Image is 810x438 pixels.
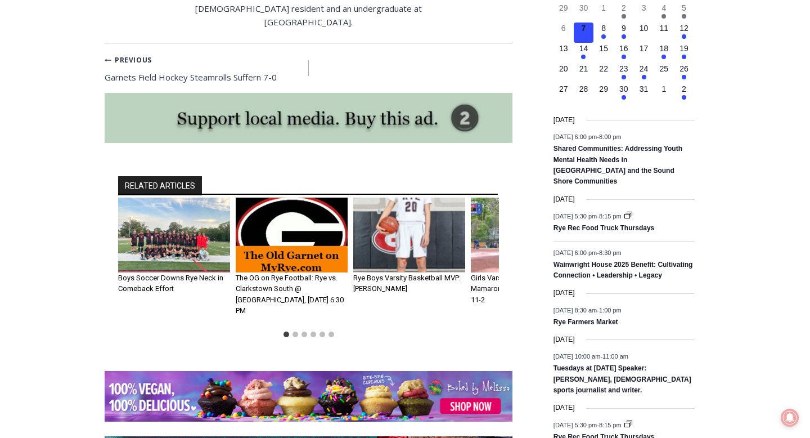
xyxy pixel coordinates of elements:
[579,3,588,12] time: 30
[640,84,649,93] time: 31
[674,2,694,23] button: 5 Has events
[553,353,601,360] span: [DATE] 10:00 am
[622,55,626,59] em: Has events
[574,2,594,23] button: 30
[283,332,289,337] button: Go to slide 1
[353,198,465,272] img: (PHOTO: Rye Boys Basketball MVP: Charlie Howard.)
[328,332,334,337] button: Go to slide 6
[271,109,545,140] a: Intern @ [DOMAIN_NAME]
[553,63,574,83] button: 20
[553,318,618,327] a: Rye Farmers Market
[642,75,646,79] em: Has events
[579,44,588,53] time: 14
[553,115,575,126] time: [DATE]
[319,332,325,337] button: Go to slide 5
[593,2,614,23] button: 1
[561,24,566,33] time: 6
[661,14,666,19] em: Has events
[599,421,622,428] span: 8:15 pm
[654,23,674,43] button: 11
[622,24,626,33] time: 9
[105,371,512,422] img: Baked by Melissa
[292,332,298,337] button: Go to slide 2
[599,249,622,256] span: 8:30 pm
[601,24,606,33] time: 8
[471,274,582,304] a: Girls Varsity Softball Sends Mamaroneck Down the Post Road 11-2
[640,44,649,53] time: 17
[679,44,688,53] time: 19
[553,403,575,413] time: [DATE]
[634,23,654,43] button: 10
[622,95,626,100] em: Has events
[654,43,674,63] button: 18 Has events
[614,23,634,43] button: 9 Has events
[553,213,597,220] span: [DATE] 5:30 pm
[660,24,669,33] time: 11
[581,55,586,59] em: Has events
[674,23,694,43] button: 12 Has events
[579,64,588,73] time: 21
[601,3,606,12] time: 1
[105,93,512,144] img: support local media, buy this ad
[640,64,649,73] time: 24
[582,24,586,33] time: 7
[553,213,623,220] time: -
[559,64,568,73] time: 20
[622,3,626,12] time: 2
[682,14,686,19] em: Has events
[553,261,693,280] a: Wainwright House 2025 Benefit: Cultivating Connection • Leadership • Legacy
[553,83,574,104] button: 27
[118,198,230,272] a: (PHOTO: The 2025 Rye Boys Soccer team. Credit: Daniel Arredondo.)
[301,332,307,337] button: Go to slide 3
[553,288,575,298] time: [DATE]
[553,306,597,313] span: [DATE] 8:30 am
[640,24,649,33] time: 10
[622,14,626,19] em: Has events
[105,52,309,84] a: PreviousGarnets Field Hockey Steamrolls Suffern 7-0
[553,2,574,23] button: 29
[634,43,654,63] button: 17
[661,3,666,12] time: 4
[574,43,594,63] button: 14 Has events
[118,176,202,195] h2: RELATED ARTICLES
[593,83,614,104] button: 29
[353,198,465,325] div: 3 of 6
[553,194,575,205] time: [DATE]
[642,3,646,12] time: 3
[294,112,521,137] span: Intern @ [DOMAIN_NAME]
[661,55,666,59] em: Has events
[574,83,594,104] button: 28
[553,133,597,140] span: [DATE] 6:00 pm
[682,3,686,12] time: 5
[614,2,634,23] button: 2 Has events
[559,84,568,93] time: 27
[559,3,568,12] time: 29
[599,84,608,93] time: 29
[614,63,634,83] button: 23 Has events
[471,198,583,272] img: Girls Varsity Softball 05-10-2021 vs. Mamaroneck - 1
[593,23,614,43] button: 8 Has events
[599,64,608,73] time: 22
[682,75,686,79] em: Has events
[601,34,606,39] em: Has events
[118,330,499,339] ul: Select a slide to show
[236,198,348,325] div: 2 of 6
[682,55,686,59] em: Has events
[553,421,623,428] time: -
[553,133,622,140] time: -
[660,64,669,73] time: 25
[654,83,674,104] button: 1
[614,83,634,104] button: 30 Has events
[118,274,223,293] a: Boys Soccer Downs Rye Neck in Comeback Effort
[622,75,626,79] em: Has events
[553,334,575,345] time: [DATE]
[599,44,608,53] time: 15
[105,52,512,84] nav: Posts
[553,364,691,395] a: Tuesdays at [DATE] Speaker: [PERSON_NAME], [DEMOGRAPHIC_DATA] sports journalist and writer.
[679,64,688,73] time: 26
[574,23,594,43] button: 7
[619,84,628,93] time: 30
[553,306,622,313] time: -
